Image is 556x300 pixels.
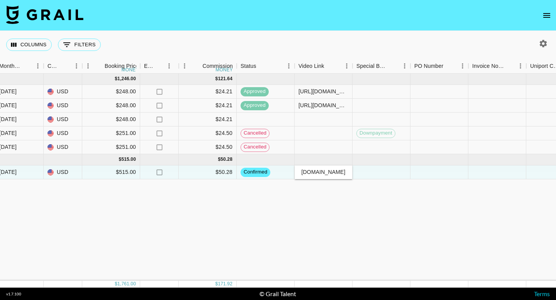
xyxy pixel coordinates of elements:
button: Menu [399,60,410,72]
span: cancelled [241,143,269,151]
button: Sort [192,61,202,71]
div: 515.00 [121,156,136,163]
button: Sort [504,61,515,71]
div: https://www.tiktok.com/@qascutia/video/7528633726901718280?_r=1&_t=ZS-8yCSdA8zxvr [298,101,348,109]
div: $ [115,281,117,287]
button: Sort [60,61,71,71]
div: Video Link [295,59,353,74]
div: 121.64 [218,76,232,82]
button: Sort [256,61,267,71]
div: Expenses: Remove Commission? [140,59,179,74]
span: Downpayment [357,130,395,137]
div: Status [237,59,295,74]
div: $ [115,76,117,82]
div: $24.21 [179,113,237,126]
div: $24.21 [179,85,237,99]
div: 50.28 [220,156,232,163]
div: Status [241,59,256,74]
div: Invoice Notes [472,59,504,74]
div: $ [218,156,220,163]
button: Show filters [58,39,101,51]
img: Grail Talent [6,5,83,24]
div: Booking Price [105,59,139,74]
div: USD [44,165,82,179]
span: confirmed [241,169,270,176]
div: Currency [47,59,60,74]
button: Sort [324,61,335,71]
div: USD [44,85,82,99]
button: Menu [457,60,468,72]
div: Invoice Notes [468,59,526,74]
div: 1,761.00 [117,281,136,287]
button: Menu [82,60,94,72]
span: approved [241,102,269,109]
button: Menu [341,60,353,72]
div: $248.00 [82,113,140,126]
div: $50.28 [179,165,237,179]
div: Video Link [298,59,324,74]
button: Menu [283,60,295,72]
div: $24.50 [179,140,237,154]
div: Expenses: Remove Commission? [144,59,155,74]
button: Sort [94,61,105,71]
button: Sort [155,61,166,71]
div: Commission [202,59,233,74]
div: USD [44,99,82,113]
div: money [215,67,233,72]
button: Sort [388,61,399,71]
button: Menu [71,60,82,72]
button: Menu [32,60,44,72]
div: $24.21 [179,99,237,113]
button: Sort [21,61,32,71]
a: Terms [534,290,550,297]
button: Menu [163,60,175,72]
div: v 1.7.100 [6,292,21,297]
button: Select columns [6,39,52,51]
button: Menu [515,60,526,72]
div: $248.00 [82,99,140,113]
div: Special Booking Type [353,59,410,74]
div: Special Booking Type [356,59,388,74]
div: PO Number [414,59,443,74]
div: PO Number [410,59,468,74]
div: $251.00 [82,140,140,154]
div: 171.92 [218,281,232,287]
span: cancelled [241,130,269,137]
button: Sort [443,61,454,71]
div: $248.00 [82,85,140,99]
div: Currency [44,59,82,74]
div: © Grail Talent [259,290,296,298]
div: $ [215,76,218,82]
button: Menu [179,60,190,72]
div: money [122,67,139,72]
div: $515.00 [82,165,140,179]
div: $ [119,156,122,163]
div: $24.50 [179,126,237,140]
div: USD [44,140,82,154]
button: open drawer [539,8,554,23]
div: $251.00 [82,126,140,140]
span: approved [241,88,269,95]
div: $ [215,281,218,287]
div: https://www.tiktok.com/@qascutia/video/7523173580570463506?lang=en [298,88,348,95]
div: USD [44,113,82,126]
div: USD [44,126,82,140]
div: 1,246.00 [117,76,136,82]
